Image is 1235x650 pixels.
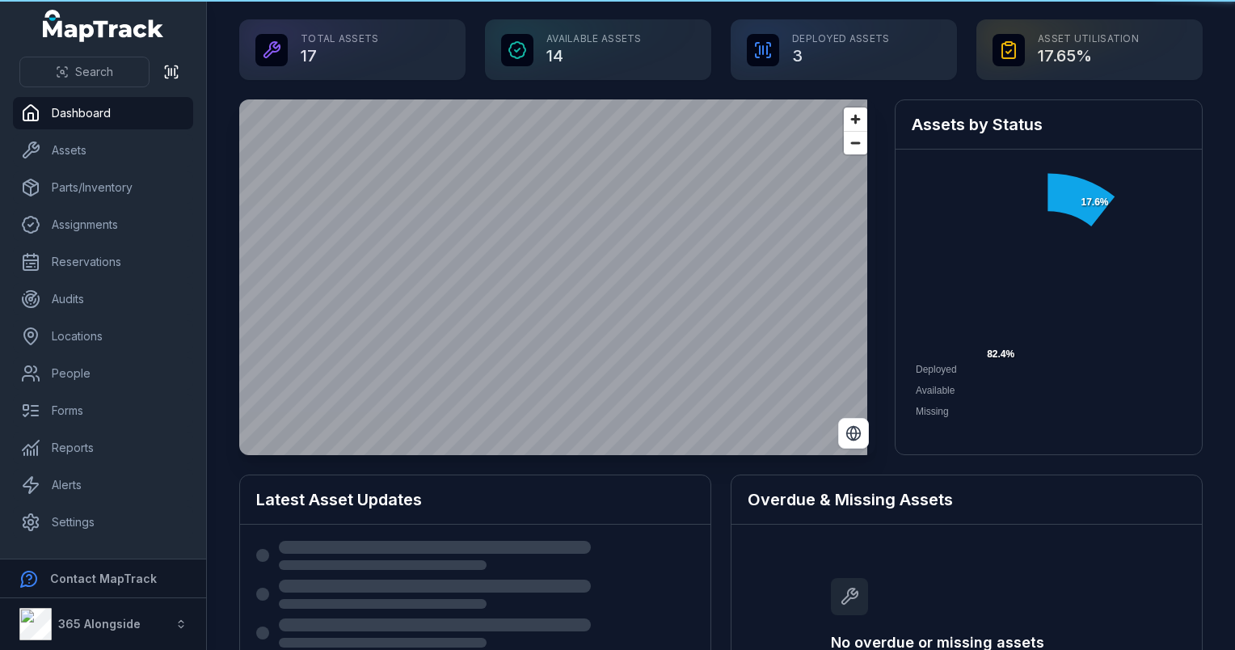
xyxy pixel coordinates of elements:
[13,469,193,501] a: Alerts
[912,113,1186,136] h2: Assets by Status
[844,108,867,131] button: Zoom in
[844,131,867,154] button: Zoom out
[75,64,113,80] span: Search
[13,134,193,167] a: Assets
[13,357,193,390] a: People
[13,209,193,241] a: Assignments
[19,57,150,87] button: Search
[838,418,869,449] button: Switch to Satellite View
[13,246,193,278] a: Reservations
[256,488,694,511] h2: Latest Asset Updates
[13,506,193,538] a: Settings
[13,283,193,315] a: Audits
[43,10,164,42] a: MapTrack
[916,364,957,375] span: Deployed
[916,385,955,396] span: Available
[13,432,193,464] a: Reports
[13,395,193,427] a: Forms
[916,406,949,417] span: Missing
[13,320,193,352] a: Locations
[50,572,157,585] strong: Contact MapTrack
[239,99,867,455] canvas: Map
[13,97,193,129] a: Dashboard
[13,171,193,204] a: Parts/Inventory
[58,617,141,631] strong: 365 Alongside
[748,488,1186,511] h2: Overdue & Missing Assets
